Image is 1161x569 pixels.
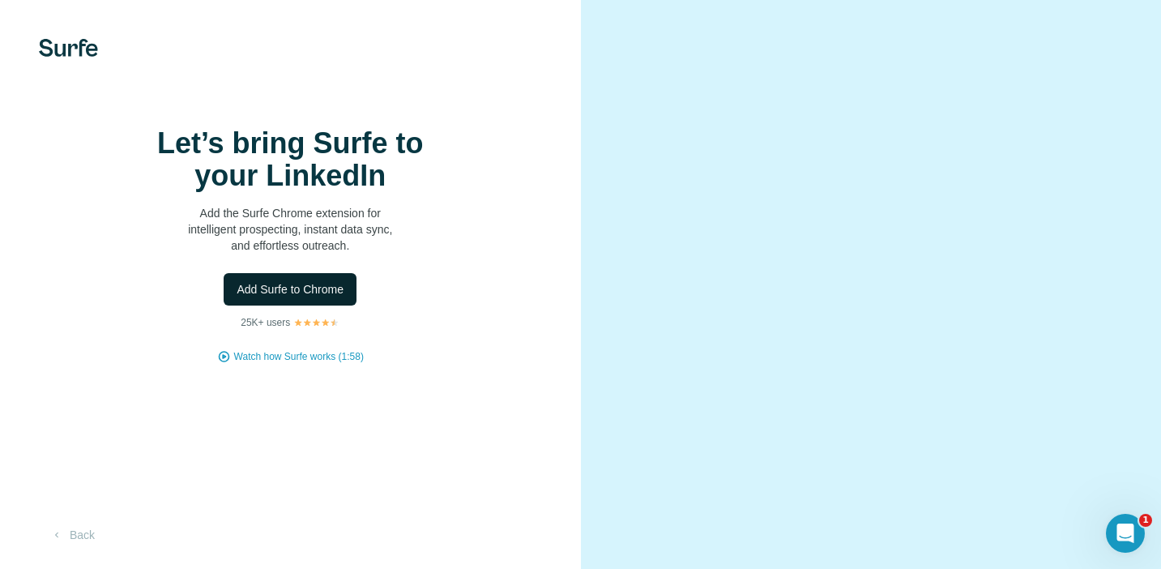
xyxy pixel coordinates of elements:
[234,349,364,364] button: Watch how Surfe works (1:58)
[39,39,98,57] img: Surfe's logo
[1106,514,1145,553] iframe: Intercom live chat
[1139,514,1152,527] span: 1
[39,520,106,550] button: Back
[237,281,344,297] span: Add Surfe to Chrome
[293,318,339,327] img: Rating Stars
[224,273,356,306] button: Add Surfe to Chrome
[128,127,452,192] h1: Let’s bring Surfe to your LinkedIn
[241,315,290,330] p: 25K+ users
[128,205,452,254] p: Add the Surfe Chrome extension for intelligent prospecting, instant data sync, and effortless out...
